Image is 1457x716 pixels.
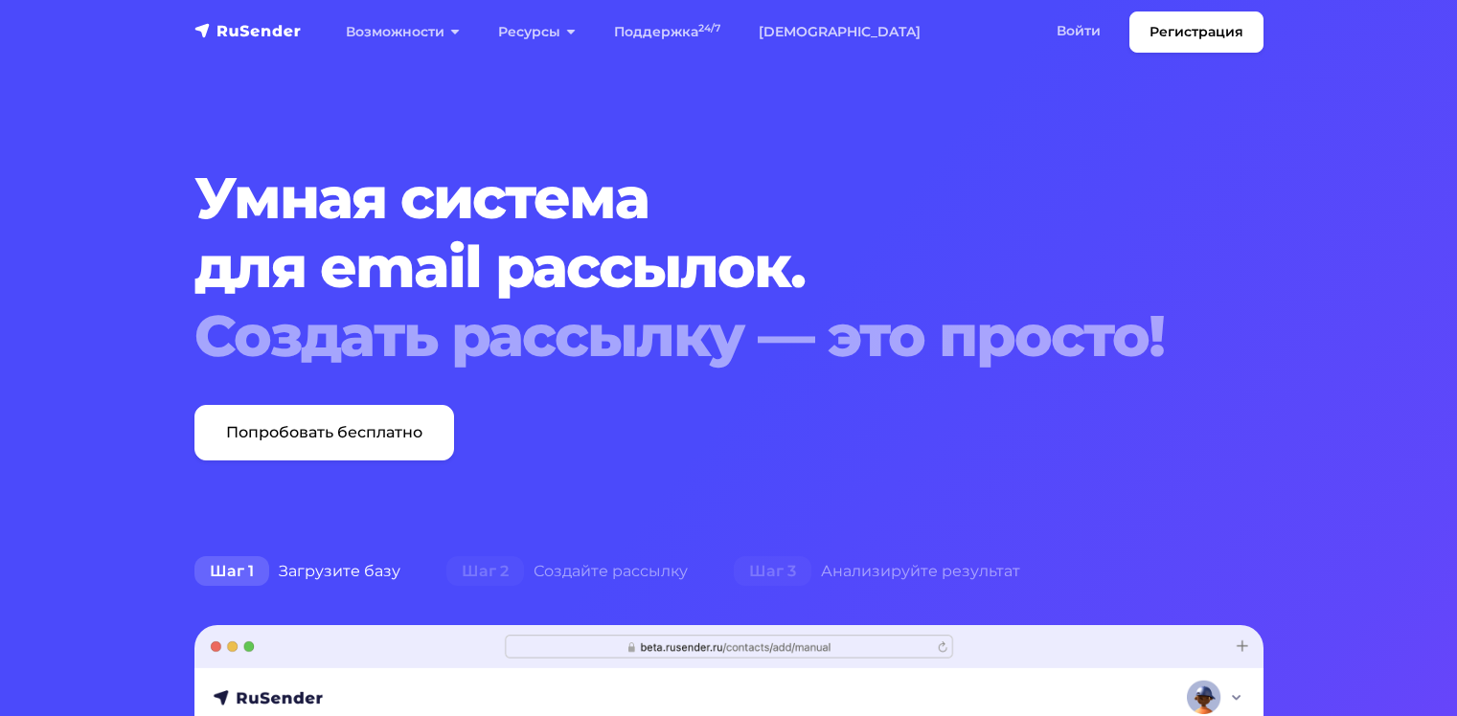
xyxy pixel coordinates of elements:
a: Войти [1037,11,1120,51]
span: Шаг 3 [734,556,811,587]
span: Шаг 2 [446,556,524,587]
a: Возможности [327,12,479,52]
div: Анализируйте результат [711,552,1043,591]
div: Создать рассылку — это просто! [194,302,1172,370]
a: Регистрация [1129,11,1263,53]
div: Загрузите базу [171,552,423,591]
h1: Умная система для email рассылок. [194,164,1172,370]
a: Попробовать бесплатно [194,405,454,460]
img: RuSender [194,21,302,40]
sup: 24/7 [698,22,720,34]
a: [DEMOGRAPHIC_DATA] [740,12,940,52]
div: Создайте рассылку [423,552,711,591]
span: Шаг 1 [194,556,269,587]
a: Ресурсы [479,12,595,52]
a: Поддержка24/7 [595,12,740,52]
